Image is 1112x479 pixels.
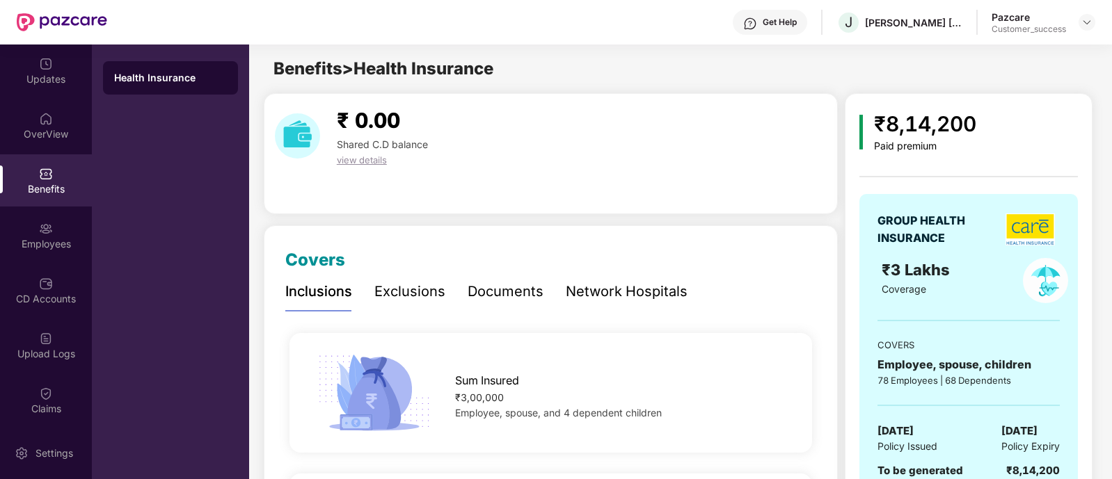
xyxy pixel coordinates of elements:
[374,281,445,302] div: Exclusions
[992,10,1066,24] div: Pazcare
[882,283,926,295] span: Coverage
[273,58,493,79] span: Benefits > Health Insurance
[877,464,963,477] span: To be generated
[337,108,400,133] span: ₹ 0.00
[877,373,1060,387] div: 78 Employees | 68 Dependents
[285,281,352,302] div: Inclusions
[877,439,937,454] span: Policy Issued
[877,423,914,439] span: [DATE]
[455,407,662,419] span: Employee, spouse, and 4 dependent children
[865,16,962,29] div: [PERSON_NAME] [PERSON_NAME]
[39,112,53,126] img: svg+xml;base64,PHN2ZyBpZD0iSG9tZSIgeG1sbnM9Imh0dHA6Ly93d3cudzMub3JnLzIwMDAvc3ZnIiB3aWR0aD0iMjAiIG...
[39,277,53,291] img: svg+xml;base64,PHN2ZyBpZD0iQ0RfQWNjb3VudHMiIGRhdGEtbmFtZT0iQ0QgQWNjb3VudHMiIHhtbG5zPSJodHRwOi8vd3...
[1006,462,1060,479] div: ₹8,14,200
[1023,258,1068,303] img: policyIcon
[845,14,852,31] span: J
[39,387,53,400] img: svg+xml;base64,PHN2ZyBpZD0iQ2xhaW0iIHhtbG5zPSJodHRwOi8vd3d3LnczLm9yZy8yMDAwL3N2ZyIgd2lkdGg9IjIwIi...
[763,17,797,28] div: Get Help
[874,140,976,152] div: Paid premium
[39,222,53,236] img: svg+xml;base64,PHN2ZyBpZD0iRW1wbG95ZWVzIiB4bWxucz0iaHR0cDovL3d3dy53My5vcmcvMjAwMC9zdmciIHdpZHRoPS...
[39,332,53,346] img: svg+xml;base64,PHN2ZyBpZD0iVXBsb2FkX0xvZ3MiIGRhdGEtbmFtZT0iVXBsb2FkIExvZ3MiIHhtbG5zPSJodHRwOi8vd3...
[114,71,227,85] div: Health Insurance
[15,446,29,460] img: svg+xml;base64,PHN2ZyBpZD0iU2V0dGluZy0yMHgyMCIgeG1sbnM9Imh0dHA6Ly93d3cudzMub3JnLzIwMDAvc3ZnIiB3aW...
[1001,439,1060,454] span: Policy Expiry
[877,356,1060,373] div: Employee, spouse, children
[743,17,757,31] img: svg+xml;base64,PHN2ZyBpZD0iSGVscC0zMngzMiIgeG1sbnM9Imh0dHA6Ly93d3cudzMub3JnLzIwMDAvc3ZnIiB3aWR0aD...
[566,281,688,302] div: Network Hospitals
[877,338,1060,352] div: COVERS
[313,350,436,435] img: icon
[992,24,1066,35] div: Customer_success
[859,115,863,149] img: icon
[882,261,954,279] span: ₹3 Lakhs
[275,113,320,159] img: download
[1001,423,1038,439] span: [DATE]
[455,390,789,405] div: ₹3,00,000
[468,281,543,302] div: Documents
[1081,17,1093,28] img: svg+xml;base64,PHN2ZyBpZD0iRHJvcGRvd24tMzJ4MzIiIHhtbG5zPSJodHRwOi8vd3d3LnczLm9yZy8yMDAwL3N2ZyIgd2...
[39,57,53,71] img: svg+xml;base64,PHN2ZyBpZD0iVXBkYXRlZCIgeG1sbnM9Imh0dHA6Ly93d3cudzMub3JnLzIwMDAvc3ZnIiB3aWR0aD0iMj...
[39,167,53,181] img: svg+xml;base64,PHN2ZyBpZD0iQmVuZWZpdHMiIHhtbG5zPSJodHRwOi8vd3d3LnczLm9yZy8yMDAwL3N2ZyIgd2lkdGg9Ij...
[285,250,345,270] span: Covers
[1006,213,1055,245] img: insurerLogo
[455,372,519,389] span: Sum Insured
[877,212,999,247] div: GROUP HEALTH INSURANCE
[17,13,107,31] img: New Pazcare Logo
[337,154,387,165] span: view details
[874,108,976,140] div: ₹8,14,200
[337,138,428,150] span: Shared C.D balance
[31,446,77,460] div: Settings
